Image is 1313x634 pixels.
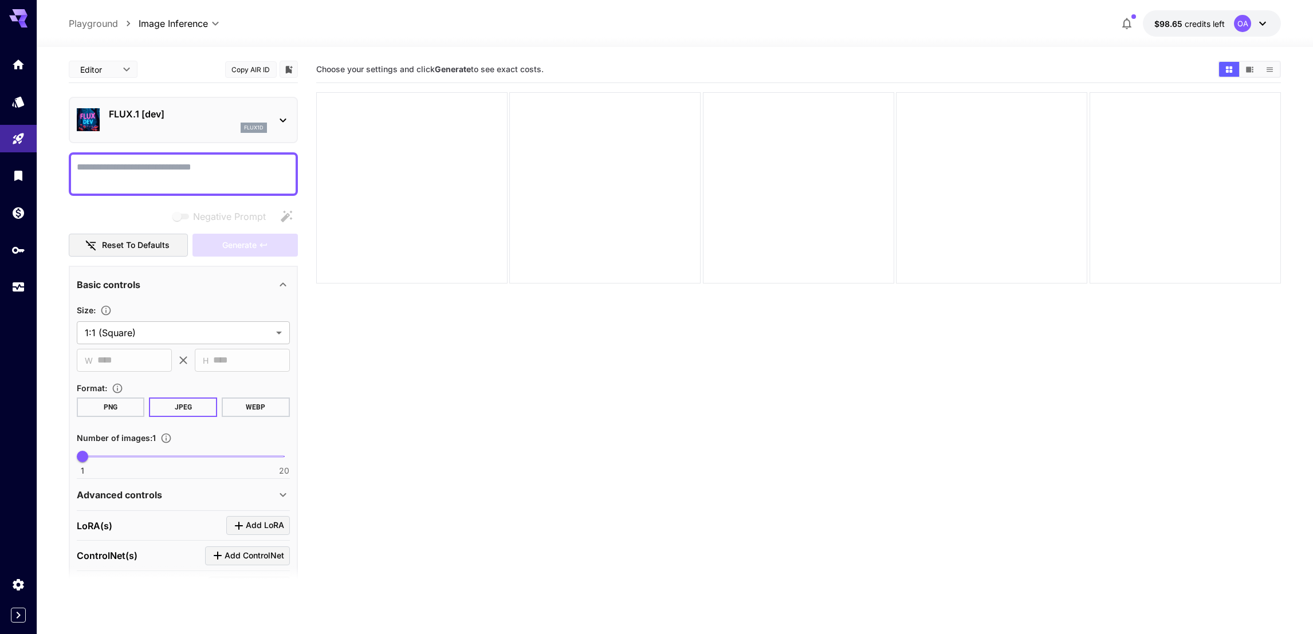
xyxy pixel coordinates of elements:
button: Expand sidebar [11,608,26,623]
p: ControlNet(s) [77,549,137,562]
span: $98.65 [1154,19,1185,29]
button: Choose the file format for the output image. [107,383,128,394]
span: Add ControlNet [225,549,284,563]
span: Choose your settings and click to see exact costs. [316,64,544,74]
button: WEBP [222,397,290,417]
div: OA [1234,15,1251,32]
span: Number of images : 1 [77,433,156,443]
span: credits left [1185,19,1225,29]
span: Format : [77,383,107,393]
div: Settings [11,577,25,592]
span: 20 [279,465,289,477]
button: Specify how many images to generate in a single request. Each image generation will be charged se... [156,432,176,444]
b: Generate [435,64,471,74]
button: Show media in video view [1240,62,1260,77]
p: LoRA(s) [77,519,112,533]
p: flux1d [244,124,264,132]
button: Show media in grid view [1219,62,1239,77]
button: $98.64968OA [1143,10,1281,37]
span: W [85,354,93,367]
div: Basic controls [77,271,290,298]
p: Advanced controls [77,488,162,502]
div: Show media in grid viewShow media in video viewShow media in list view [1218,61,1281,78]
div: Advanced controls [77,481,290,509]
div: $98.64968 [1154,18,1225,30]
span: H [203,354,209,367]
span: 1 [81,465,84,477]
button: Click to add ControlNet [205,546,290,565]
button: Click to add LoRA [226,516,290,535]
button: Show media in list view [1260,62,1280,77]
span: Add LoRA [246,518,284,533]
button: JPEG [149,397,217,417]
button: Add to library [284,62,294,76]
button: Copy AIR ID [225,61,277,78]
button: PNG [77,397,145,417]
iframe: Chat Widget [1256,579,1313,634]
